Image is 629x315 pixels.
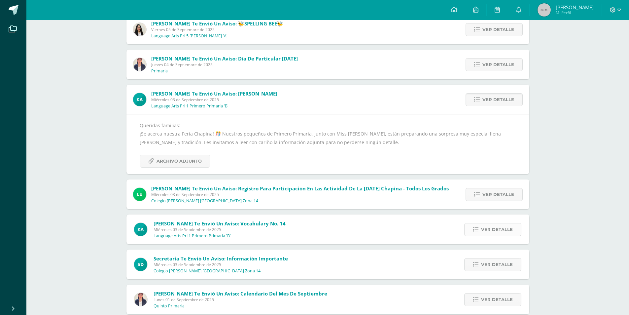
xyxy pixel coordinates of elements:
[538,3,551,17] img: 45x45
[151,198,258,204] p: Colegio [PERSON_NAME] [GEOGRAPHIC_DATA] Zona 14
[482,23,514,36] span: Ver detalle
[154,227,286,232] span: Miércoles 03 de Septiembre de 2025
[151,90,277,97] span: [PERSON_NAME] te envió un aviso: [PERSON_NAME]
[140,121,516,168] div: Queridas familias: ¡Se acerca nuestra Feria Chapina! 🎊 Nuestros pequeños de Primero Primaria, jun...
[133,93,146,106] img: 6b0ad4929d81dcdc30ca69b54f34d45c.png
[154,290,327,297] span: [PERSON_NAME] te envió un aviso: Calendario del mes de septiembre
[151,97,277,102] span: Miércoles 03 de Septiembre de 2025
[151,68,168,74] p: Primaria
[151,185,449,192] span: [PERSON_NAME] te envió un aviso: Registro para participación en las actividad de la [DATE] chapin...
[151,62,298,67] span: Jueves 04 de Septiembre de 2025
[151,33,227,39] p: Language Arts Pri 5 [PERSON_NAME] 'A'
[133,188,146,201] img: 54f82b4972d4d37a72c9d8d1d5f4dac6.png
[481,223,513,236] span: Ver detalle
[134,223,147,236] img: 6b0ad4929d81dcdc30ca69b54f34d45c.png
[134,258,147,271] img: d3a53b2949cbf8bb27c98eb1ac3970e6.png
[133,58,146,71] img: f390e24f66707965f78b76f0b43abcb8.png
[151,20,283,27] span: [PERSON_NAME] te envió un aviso: 🐝SPELLING BEE🐝
[140,155,210,168] a: Archivo Adjunto
[481,294,513,306] span: Ver detalle
[482,59,514,71] span: Ver detalle
[482,94,514,106] span: Ver detalle
[151,192,449,197] span: Miércoles 03 de Septiembre de 2025
[151,55,298,62] span: [PERSON_NAME] te envió un aviso: Día de particular [DATE]
[154,303,185,309] p: Quinto Primaria
[157,155,202,167] span: Archivo Adjunto
[154,255,288,262] span: Secretaria te envió un aviso: Información importante
[154,297,327,302] span: Lunes 01 de Septiembre de 2025
[556,10,594,16] span: Mi Perfil
[556,4,594,11] span: [PERSON_NAME]
[154,233,231,239] p: Language Arts Pri 1 Primero Primaria 'B'
[154,220,286,227] span: [PERSON_NAME] te envió un aviso: Vocabulary no. 14
[151,27,283,32] span: Viernes 05 de Septiembre de 2025
[151,103,228,109] p: Language Arts Pri 1 Primero Primaria 'B'
[134,293,147,306] img: f390e24f66707965f78b76f0b43abcb8.png
[154,268,261,274] p: Colegio [PERSON_NAME] [GEOGRAPHIC_DATA] Zona 14
[133,23,146,36] img: 9fa77a4ce5f77d5bfb0d83b4e86066b0.png
[482,188,514,201] span: Ver detalle
[481,258,513,271] span: Ver detalle
[154,262,288,267] span: Miércoles 03 de Septiembre de 2025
